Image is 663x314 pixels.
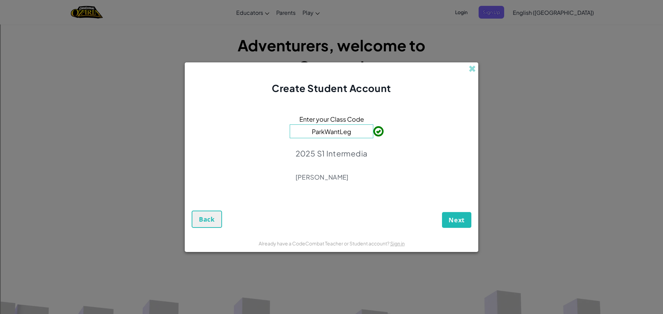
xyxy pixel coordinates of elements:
a: Sign in [390,240,405,246]
p: 2025 S1 Intermedia [296,149,368,158]
span: Back [199,215,215,223]
p: [PERSON_NAME] [296,173,368,181]
span: Already have a CodeCombat Teacher or Student account? [259,240,390,246]
button: Back [192,211,222,228]
span: Enter your Class Code [299,114,364,124]
button: Next [442,212,471,228]
span: Next [449,216,465,224]
span: Create Student Account [272,82,391,94]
